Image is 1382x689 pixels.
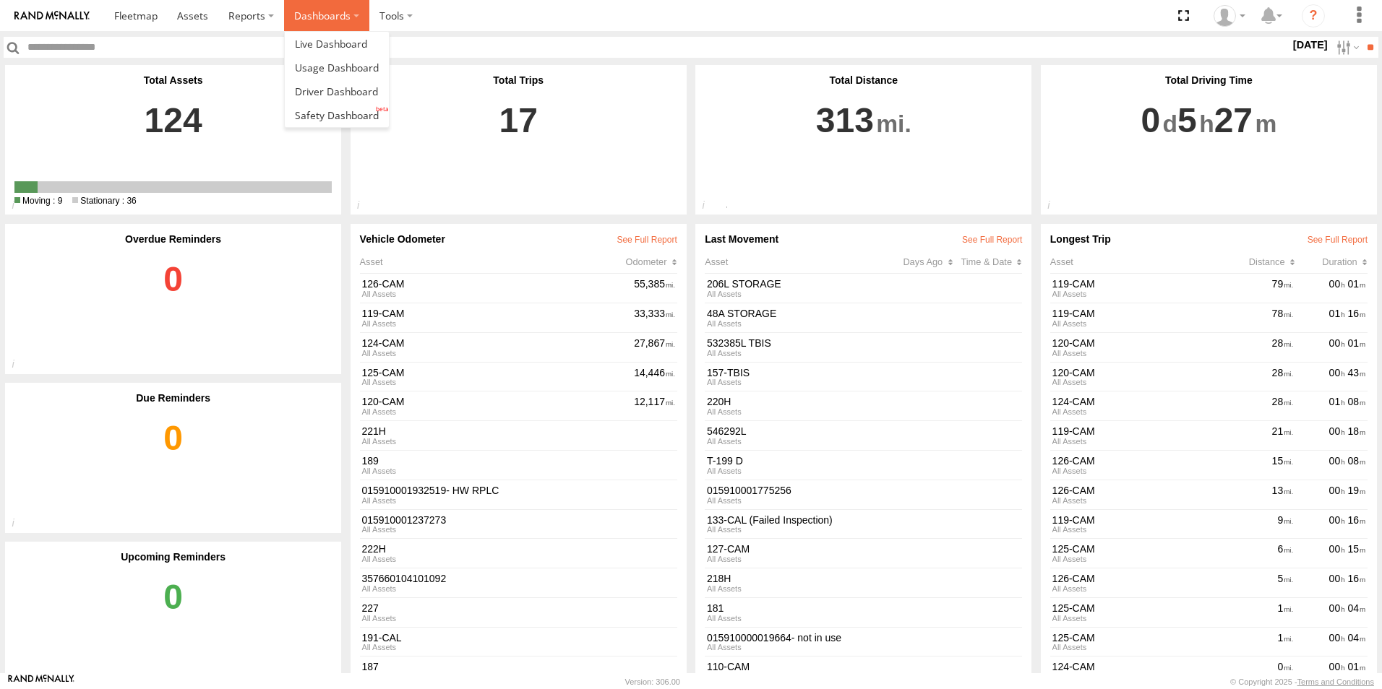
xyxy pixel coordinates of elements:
[705,256,903,267] div: Asset
[707,290,890,298] div: All Assets
[1052,661,1222,673] a: 124-CAM
[1223,365,1295,389] div: 28
[1223,423,1295,447] div: 21
[1329,514,1345,526] span: 00
[361,643,671,651] div: View Group Details
[707,585,890,593] div: All Assets
[1348,661,1366,672] span: 01
[361,367,630,379] a: 125-CAM
[1052,438,1222,446] div: All Assets
[1348,514,1366,526] span: 16
[1223,482,1295,506] div: 13
[361,350,630,357] div: View Group Details
[1329,632,1345,643] span: 00
[1052,337,1222,350] a: 120-CAM
[1329,455,1345,467] span: 00
[1052,485,1222,497] a: 126-CAM
[707,308,890,320] a: 48A STORAGE
[903,256,961,267] div: Click to Sort
[707,602,890,615] a: 181
[1295,256,1368,267] div: Click to Sort
[1050,86,1368,168] a: 0 5 27
[1223,453,1295,477] div: 15
[1290,37,1331,53] label: [DATE]
[361,485,671,497] a: 015910001932519- HW RPLC
[14,551,332,563] div: Upcoming Reminders
[707,526,890,534] div: All Assets
[1223,571,1295,594] div: 5
[360,256,626,267] div: Asset
[705,233,1022,245] div: Last Movement
[1230,677,1374,686] div: © Copyright 2025 -
[632,305,677,329] div: 33,333
[707,425,890,438] a: 546292L
[361,514,671,526] a: 015910001237273
[707,555,890,563] div: All Assets
[1329,396,1345,407] span: 01
[1329,543,1345,555] span: 00
[1223,541,1295,565] div: 6
[1348,632,1366,643] span: 04
[707,643,890,651] div: All Assets
[1052,367,1222,379] a: 120-CAM
[5,358,36,374] div: Total number of overdue notifications generated from your asset reminders
[1052,615,1222,623] div: All Assets
[361,438,671,446] div: View Group Details
[14,392,332,404] div: Due Reminders
[1209,5,1250,27] div: Keith Washburn
[361,615,671,623] div: View Group Details
[5,199,36,215] div: Total Active/Deployed Assets
[1052,643,1222,651] div: All Assets
[1223,305,1295,329] div: 78
[1052,378,1222,386] div: All Assets
[1177,86,1214,155] span: 5
[1348,337,1366,349] span: 01
[707,367,890,379] a: 157-TBIS
[1348,602,1366,614] span: 04
[361,497,671,505] div: View Group Details
[707,455,890,467] a: T-199 D
[707,573,890,585] a: 218H
[361,573,671,585] a: 357660104101092
[351,199,382,215] div: Total completed Trips within the selected period
[1223,277,1295,300] div: 79
[707,408,890,416] div: All Assets
[1223,659,1295,683] div: 0
[707,438,890,446] div: All Assets
[361,467,671,475] div: View Group Details
[1223,630,1295,654] div: 1
[1052,526,1222,534] div: All Assets
[1348,396,1366,407] span: 08
[632,365,677,389] div: 14,446
[361,602,671,615] a: 227
[14,233,332,245] div: Overdue Reminders
[707,320,890,328] div: All Assets
[361,308,630,320] a: 119-CAM
[1348,485,1366,496] span: 19
[1052,455,1222,467] a: 126-CAM
[361,425,671,438] a: 221H
[1141,86,1178,155] span: 0
[707,396,890,408] a: 220H
[361,526,671,534] div: View Group Details
[1348,278,1366,290] span: 01
[14,11,90,21] img: rand-logo.svg
[1329,425,1345,437] span: 00
[1223,600,1295,624] div: 1
[5,517,36,533] div: Total number of due reminder notifications generated from your asset reminders
[705,74,1022,86] div: Total Distance
[361,455,671,467] a: 189
[1329,337,1345,349] span: 00
[1223,256,1295,267] div: Click to Sort
[1329,573,1345,584] span: 00
[361,585,671,593] div: View Group Details
[361,320,630,328] div: View Group Details
[8,675,74,689] a: Visit our Website
[1329,278,1345,290] span: 00
[1052,408,1222,416] div: All Assets
[1223,394,1295,418] div: 28
[1052,396,1222,408] a: 124-CAM
[707,543,890,555] a: 127-CAM
[1050,256,1223,267] div: Asset
[1041,199,1072,215] div: Total driving time by Assets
